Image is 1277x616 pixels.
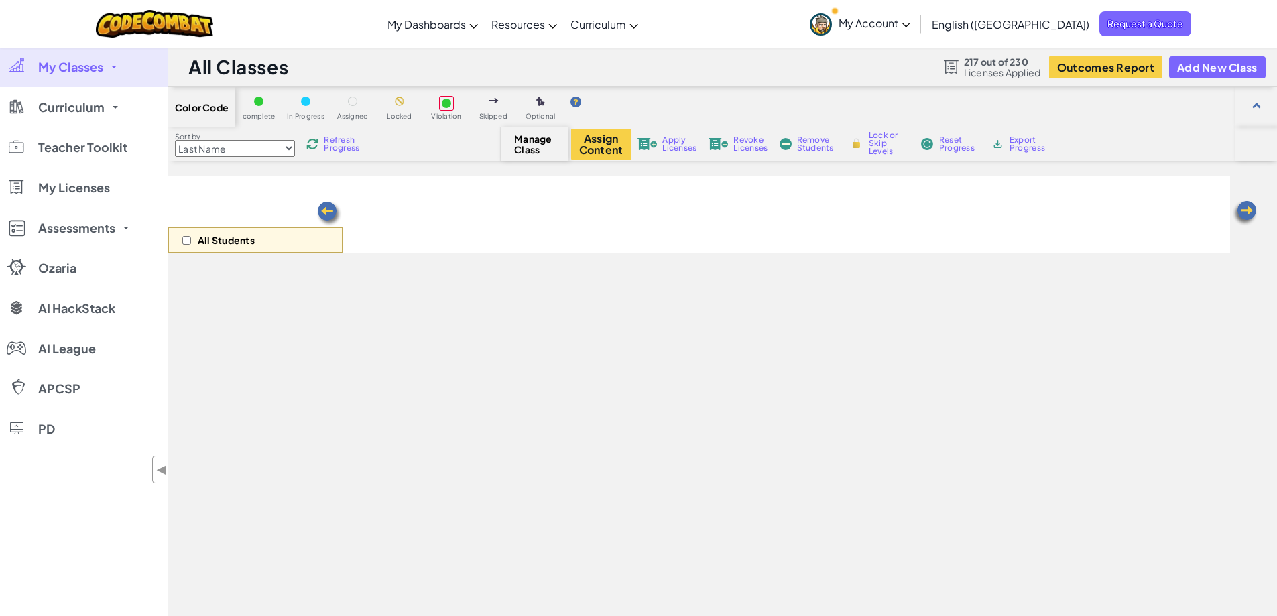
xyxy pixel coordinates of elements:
span: Resources [491,17,545,32]
span: Curriculum [38,101,105,113]
a: Curriculum [564,6,645,42]
span: Manage Class [514,133,554,155]
span: Ozaria [38,262,76,274]
a: Request a Quote [1099,11,1191,36]
span: Export Progress [1010,136,1050,152]
button: Add New Class [1169,56,1266,78]
span: Locked [387,113,412,120]
button: Outcomes Report [1049,56,1162,78]
span: Reset Progress [939,136,979,152]
img: Arrow_Left.png [316,200,343,227]
img: IconLicenseApply.svg [637,138,658,150]
img: IconLock.svg [849,137,863,149]
span: complete [243,113,276,120]
img: IconOptionalLevel.svg [536,97,545,107]
img: IconHint.svg [570,97,581,107]
span: My Classes [38,61,103,73]
span: My Account [839,16,910,30]
span: Assigned [337,113,369,120]
img: avatar [810,13,832,36]
span: Revoke Licenses [733,136,768,152]
span: Assessments [38,222,115,234]
span: Lock or Skip Levels [869,131,908,156]
span: AI League [38,343,96,355]
span: Skipped [479,113,507,120]
span: Optional [526,113,556,120]
span: 217 out of 230 [964,56,1041,67]
span: ◀ [156,460,168,479]
span: AI HackStack [38,302,115,314]
img: IconArchive.svg [991,138,1004,150]
span: Apply Licenses [662,136,696,152]
img: IconReload.svg [306,138,318,150]
h1: All Classes [188,54,288,80]
span: Violation [431,113,461,120]
button: Assign Content [571,129,631,160]
span: English ([GEOGRAPHIC_DATA]) [932,17,1089,32]
a: English ([GEOGRAPHIC_DATA]) [925,6,1096,42]
span: My Licenses [38,182,110,194]
span: Remove Students [797,136,837,152]
span: Refresh Progress [324,136,365,152]
label: Sort by [175,131,295,142]
span: My Dashboards [387,17,466,32]
a: My Account [803,3,917,45]
span: Curriculum [570,17,626,32]
img: Arrow_Left.png [1231,200,1258,227]
img: IconReset.svg [920,138,934,150]
img: IconRemoveStudents.svg [780,138,792,150]
img: IconSkippedLevel.svg [489,98,499,103]
img: IconLicenseRevoke.svg [709,138,729,150]
p: All Students [198,235,255,245]
span: Licenses Applied [964,67,1041,78]
a: My Dashboards [381,6,485,42]
img: CodeCombat logo [96,10,213,38]
span: Teacher Toolkit [38,141,127,153]
span: In Progress [287,113,324,120]
a: Resources [485,6,564,42]
span: Color Code [175,102,229,113]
